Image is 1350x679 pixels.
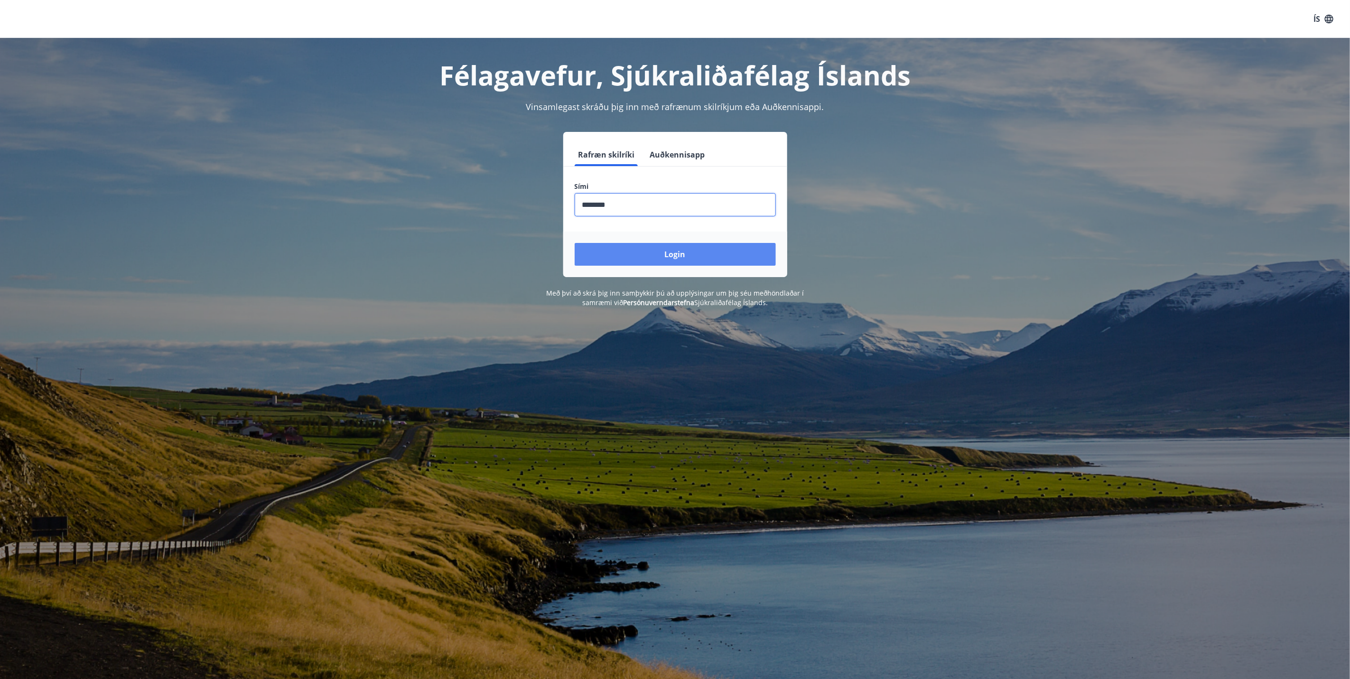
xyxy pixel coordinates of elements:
[526,101,824,112] span: Vinsamlegast skráðu þig inn með rafrænum skilríkjum eða Auðkennisappi.
[1308,10,1339,28] button: ÍS
[646,143,709,166] button: Auðkennisapp
[575,182,776,191] label: Sími
[546,288,804,307] span: Með því að skrá þig inn samþykkir þú að upplýsingar um þig séu meðhöndlaðar í samræmi við Sjúkral...
[345,57,1006,93] h1: Félagavefur, Sjúkraliðafélag Íslands
[575,143,639,166] button: Rafræn skilríki
[575,243,776,266] button: Login
[623,298,694,307] a: Persónuverndarstefna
